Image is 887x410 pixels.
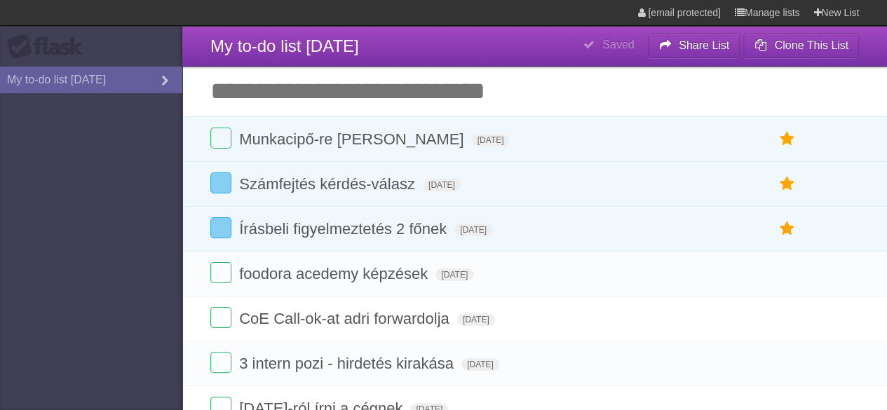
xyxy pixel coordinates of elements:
[239,310,453,327] span: CoE Call-ok-at adri forwardolja
[239,220,450,238] span: Írásbeli figyelmeztetés 2 főnek
[239,355,457,372] span: 3 intern pozi - hirdetés kirakása
[602,39,634,50] b: Saved
[239,130,467,148] span: Munkacipő-re [PERSON_NAME]
[239,175,419,193] span: Számfejtés kérdés-válasz
[648,7,721,18] span: [email protected]
[435,268,473,281] span: [DATE]
[472,134,510,146] span: [DATE]
[773,172,800,196] label: Star task
[774,39,848,51] b: Clone This List
[239,265,431,282] span: foodora acedemy képzések
[7,34,91,60] div: Flask
[423,179,461,191] span: [DATE]
[457,313,495,326] span: [DATE]
[461,358,499,371] span: [DATE]
[210,262,231,283] label: Done
[210,352,231,373] label: Done
[773,217,800,240] label: Star task
[210,172,231,193] label: Done
[648,33,740,58] button: Share List
[454,224,492,236] span: [DATE]
[773,128,800,151] label: Star task
[210,217,231,238] label: Done
[210,36,359,55] span: My to-do list [DATE]
[679,39,729,51] b: Share List
[743,33,859,58] button: Clone This List
[210,307,231,328] label: Done
[210,128,231,149] label: Done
